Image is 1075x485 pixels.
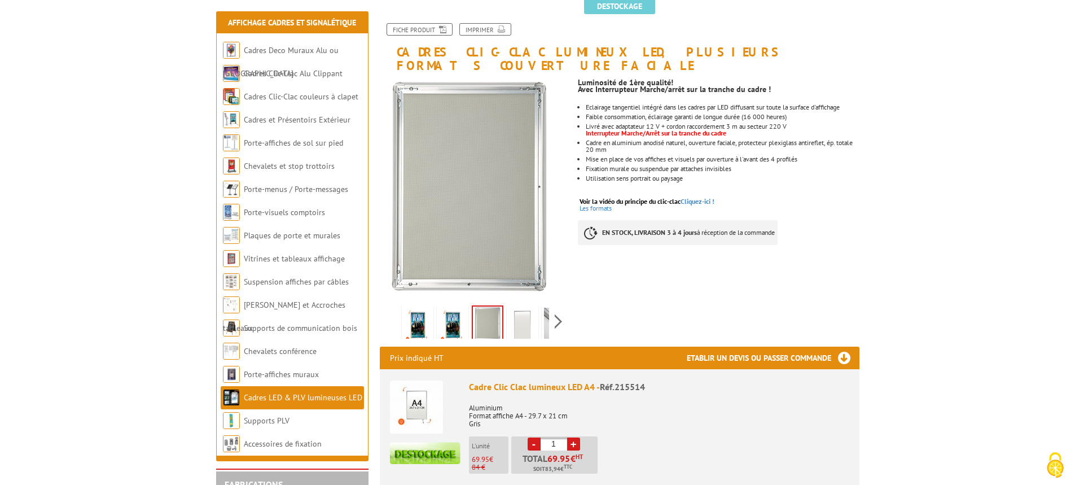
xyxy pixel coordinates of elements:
p: Prix indiqué HT [390,347,444,369]
img: Cookies (fenêtre modale) [1041,451,1069,479]
img: Cadres Clic-Clac couleurs à clapet [223,88,240,105]
a: Voir la vidéo du principe du clic-clacCliquez-ici ! [580,197,714,206]
p: Avec Interrupteur Marche/arrêt sur la tranche du cadre ! [578,86,859,93]
li: Fixation murale ou suspendue par attaches invisibles [586,165,859,172]
font: Interrupteur Marche/Arrêt sur la tranche du cadre [586,129,726,137]
img: Chevalets conférence [223,343,240,360]
a: Affichage Cadres et Signalétique [228,18,356,28]
img: principe_clic_clac_demo.gif [380,78,558,302]
span: 69.95 [472,455,489,464]
p: Luminosité de 1ère qualité! [578,79,859,86]
img: Plaques de porte et murales [223,227,240,244]
img: cadre_clic_clac_affichage_lumineux_215514.jpg [404,308,431,343]
span: € [571,454,576,463]
a: Plaques de porte et murales [244,230,340,241]
p: L'unité [472,442,508,450]
a: Cadres LED & PLV lumineuses LED [244,392,362,403]
img: cadre_clic_clac_affichage_lumineux_215514.gif [439,308,466,343]
a: Porte-menus / Porte-messages [244,184,348,194]
img: Cadres LED & PLV lumineuses LED [223,389,240,406]
span: Réf.215514 [600,381,645,392]
li: Eclairage tangentiel intégré dans les cadres par LED diffusant sur toute la surface d'affichage [586,104,859,111]
a: Porte-affiches muraux [244,369,319,379]
p: Aluminium Format affiche A4 - 29.7 x 21 cm Gris [469,396,849,428]
span: 69.95 [547,454,571,463]
li: Faible consommation, éclairage garanti de longue durée (16 000 heures) [586,113,859,120]
img: Porte-affiches muraux [223,366,240,383]
li: Utilisation sens portrait ou paysage [586,175,859,182]
a: Imprimer [459,23,511,36]
img: Chevalets et stop trottoirs [223,158,240,174]
img: Porte-menus / Porte-messages [223,181,240,198]
a: Cadres Clic-Clac Alu Clippant [244,68,343,78]
span: 83,94 [545,465,560,474]
sup: HT [576,453,583,461]
a: Cadres Deco Muraux Alu ou [GEOGRAPHIC_DATA] [223,45,339,78]
img: Porte-visuels comptoirs [223,204,240,221]
p: à réception de la commande [578,220,778,245]
img: Cimaises et Accroches tableaux [223,296,240,313]
li: Livré avec adaptateur 12 V + cordon raccordement 3 m au secteur 220 V [586,123,859,137]
img: Suspension affiches par câbles [223,273,240,290]
a: Porte-visuels comptoirs [244,207,325,217]
img: Supports PLV [223,412,240,429]
strong: EN STOCK, LIVRAISON 3 à 4 jours [602,228,697,237]
p: Total [514,454,598,474]
sup: TTC [564,464,572,470]
p: Cadre en aluminium anodisé naturel, ouverture faciale, protecteur plexiglass antireflet, ép. tota... [586,139,859,153]
img: Vitrines et tableaux affichage [223,250,240,267]
a: - [528,438,541,451]
a: Supports PLV [244,416,289,426]
a: Les formats [580,204,612,212]
img: Porte-affiches de sol sur pied [223,134,240,151]
li: Mise en place de vos affiches et visuels par ouverture à l'avant des 4 profilés [586,156,859,163]
img: Accessoires de fixation [223,435,240,452]
span: Next [553,312,564,331]
img: Cadre Clic Clac lumineux LED A4 [390,381,443,434]
img: Cadres Deco Muraux Alu ou Bois [223,42,240,59]
a: Suspension affiches par câbles [244,277,349,287]
p: € [472,456,508,464]
button: Cookies (fenêtre modale) [1035,447,1075,485]
img: Cadres et Présentoirs Extérieur [223,111,240,128]
a: Vitrines et tableaux affichage [244,254,345,264]
img: destockage [390,442,460,464]
a: Cadres et Présentoirs Extérieur [244,115,350,125]
img: principe_clic_clac_demo.gif [473,307,502,342]
span: Voir la vidéo du principe du clic-clac [580,197,681,206]
span: Soit € [533,465,572,474]
a: Supports de communication bois [244,323,357,333]
img: affichage_lumineux_215534_16.jpg [544,308,571,343]
img: affichage_lumineux_215534_15.jpg [509,308,536,343]
a: Accessoires de fixation [244,439,322,449]
p: 84 € [472,464,508,471]
a: Cadres Clic-Clac couleurs à clapet [244,91,358,102]
a: + [567,438,580,451]
a: Fiche produit [387,23,453,36]
div: Cadre Clic Clac lumineux LED A4 - [469,381,849,394]
a: [PERSON_NAME] et Accroches tableaux [223,300,345,333]
a: Porte-affiches de sol sur pied [244,138,343,148]
a: Chevalets conférence [244,346,317,356]
h3: Etablir un devis ou passer commande [687,347,859,369]
a: Chevalets et stop trottoirs [244,161,335,171]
